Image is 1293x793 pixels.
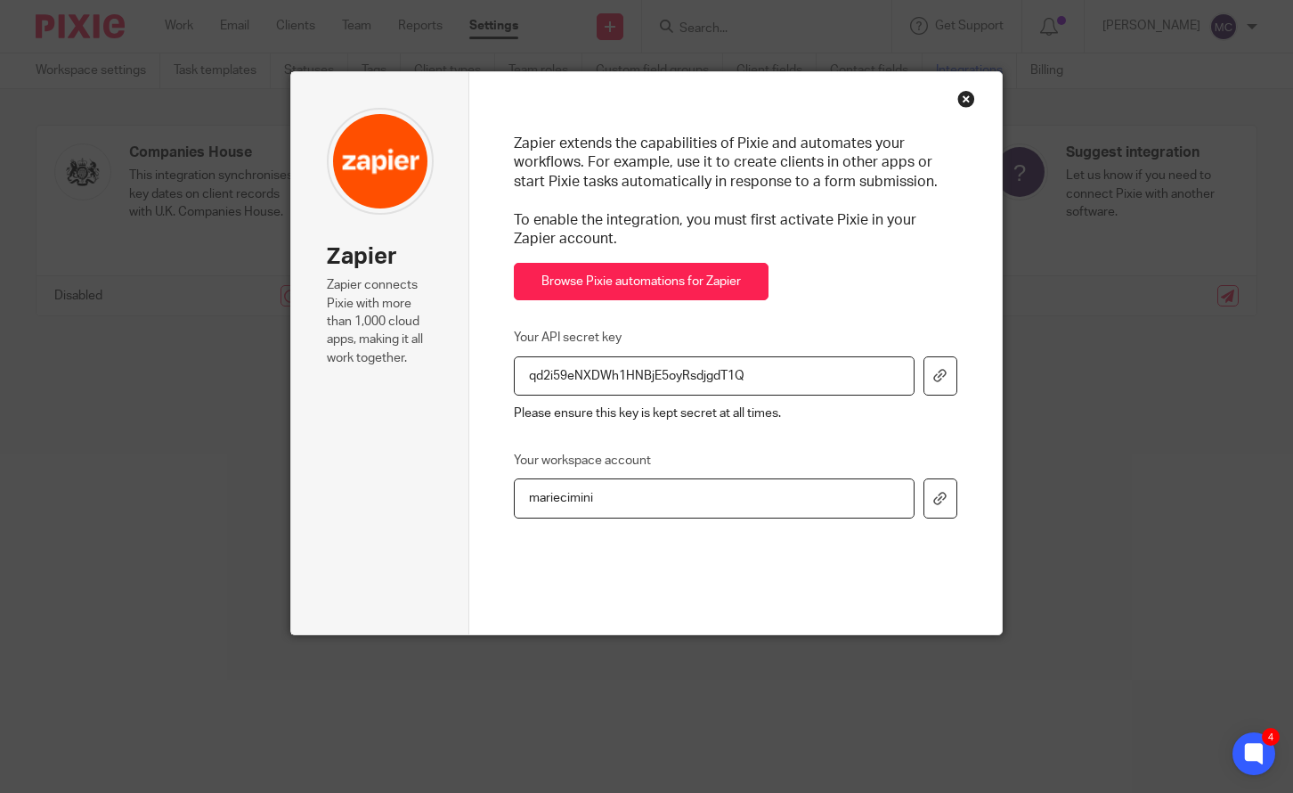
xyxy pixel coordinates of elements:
i: Copy [933,369,947,382]
p: Zapier extends the capabilities of Pixie and automates your workflows. For example, use it to cre... [514,135,958,249]
img: zapier-icon.png [327,108,434,215]
a: Browse Pixie automations for Zapier [514,263,768,301]
p: Zapier connects Pixie with more than 1,000 cloud apps, making it all work together. [327,276,433,367]
label: Your API secret key [514,329,622,347]
label: Your workspace account [514,452,651,470]
p: Please ensure this key is kept secret at all times. [514,405,958,422]
h2: Zapier [327,241,433,272]
div: Copy [915,356,957,396]
div: Copy [915,478,957,519]
div: Close this dialog window [957,90,975,108]
div: 4 [1262,728,1280,746]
